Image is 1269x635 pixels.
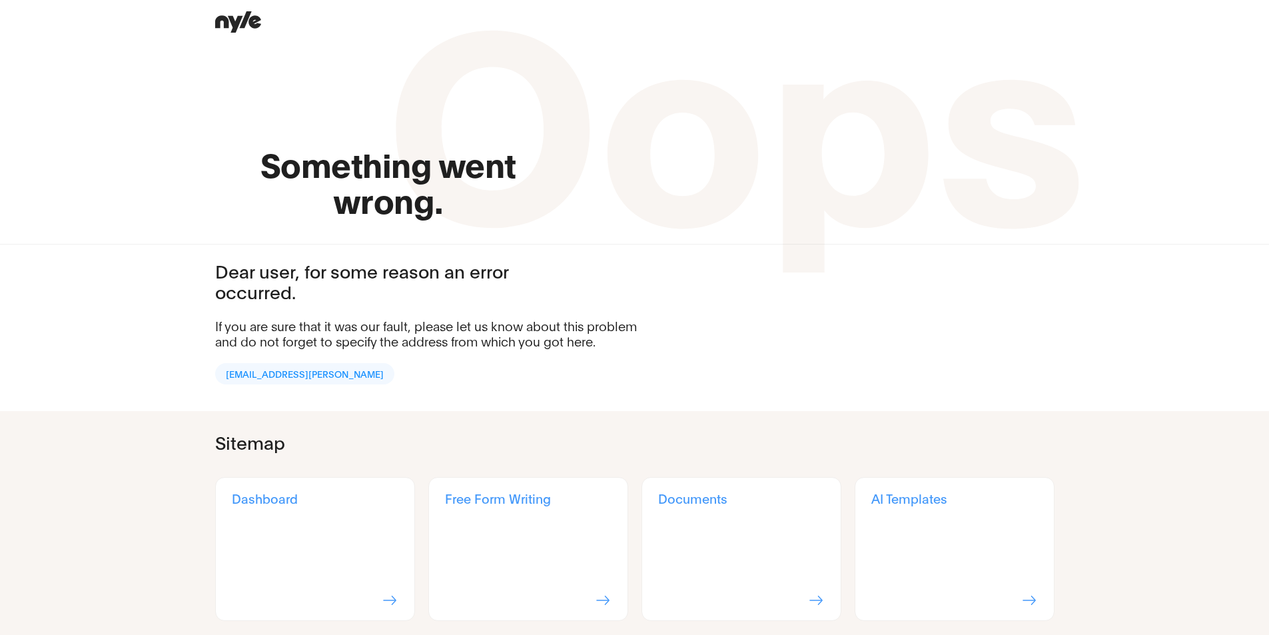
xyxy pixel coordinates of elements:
div: Sitemap [215,432,578,452]
div: AI Templates [871,491,1038,506]
div: Dashboard [232,491,398,506]
a: [EMAIL_ADDRESS][PERSON_NAME] [215,363,394,384]
div: Documents [658,491,825,506]
p: Something went wrong. [215,36,562,217]
a: Free Form Writing [428,477,628,621]
span: [EMAIL_ADDRESS][PERSON_NAME] [226,364,384,384]
a: Dashboard [215,477,415,621]
a: Documents [641,477,841,621]
a: AI Templates [855,477,1055,621]
div: Dear user, for some reason an error occurred. [215,261,578,302]
div: Free Form Writing [445,491,612,506]
div: If you are sure that it was our fault, please let us know about this problem and do not forget to... [215,318,648,348]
